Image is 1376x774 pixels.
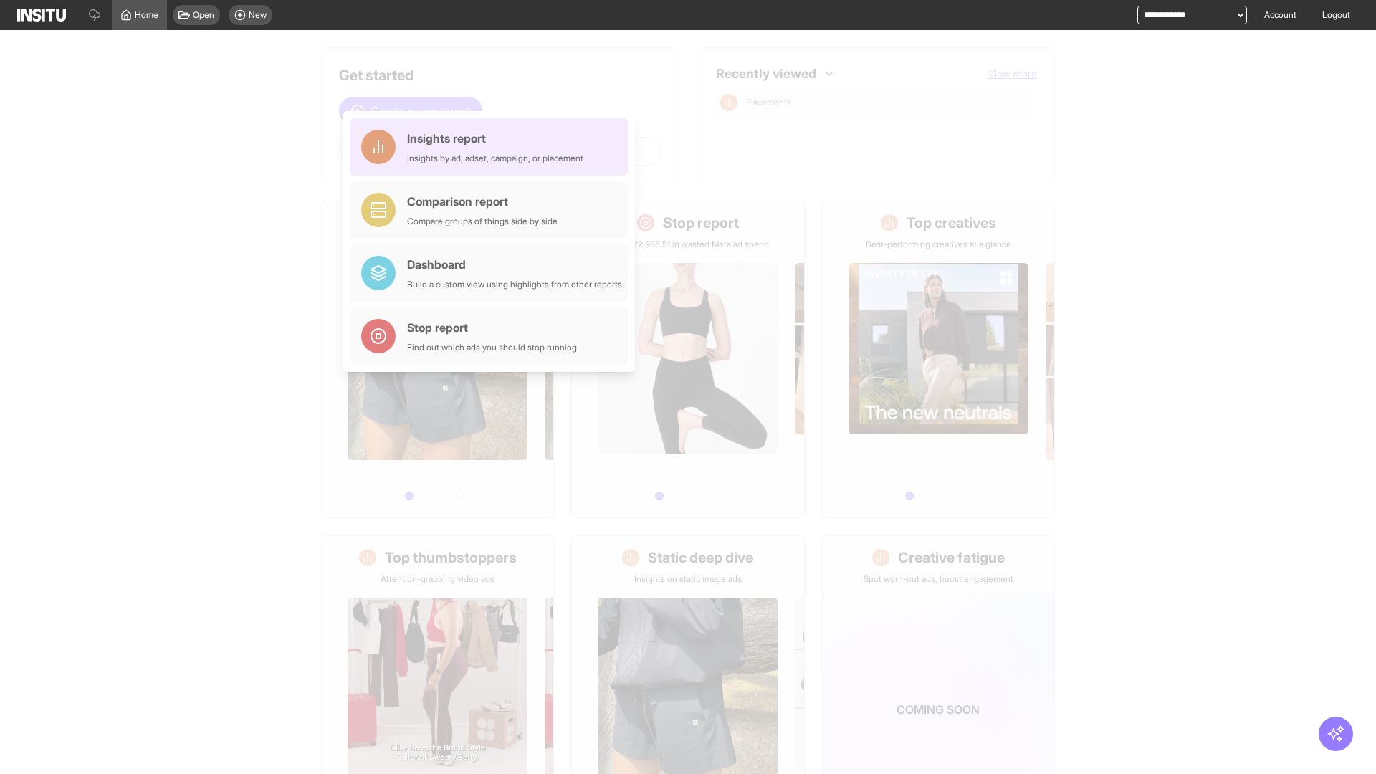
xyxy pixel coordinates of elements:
[193,9,214,21] span: Open
[407,342,577,353] div: Find out which ads you should stop running
[407,319,577,336] div: Stop report
[407,279,622,290] div: Build a custom view using highlights from other reports
[135,9,158,21] span: Home
[17,9,66,21] img: Logo
[407,216,558,227] div: Compare groups of things side by side
[407,153,583,164] div: Insights by ad, adset, campaign, or placement
[407,193,558,210] div: Comparison report
[407,256,622,273] div: Dashboard
[249,9,267,21] span: New
[407,130,583,147] div: Insights report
